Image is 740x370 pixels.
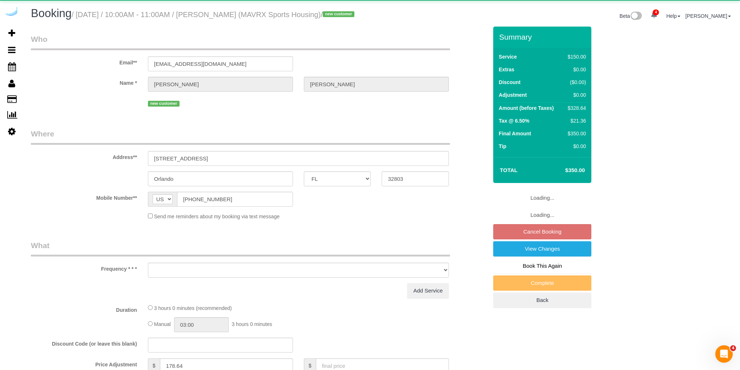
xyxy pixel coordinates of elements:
span: 3 hours 0 minutes (recommended) [154,305,232,311]
label: Service [499,53,517,60]
span: Booking [31,7,72,20]
label: Mobile Number** [25,192,142,202]
label: Tax @ 6.50% [499,117,529,124]
span: new customer [323,11,354,17]
label: Adjustment [499,91,527,99]
label: Final Amount [499,130,531,137]
small: / [DATE] / 10:00AM - 11:00AM / [PERSON_NAME] (MAVRX Sports Housing) [72,11,357,19]
a: 4 [647,7,661,23]
div: $350.00 [565,130,586,137]
label: Discount Code (or leave this blank) [25,338,142,347]
h4: $350.00 [543,167,585,174]
iframe: Intercom live chat [715,345,733,363]
a: Add Service [407,283,449,298]
span: 4 [653,9,659,15]
label: Frequency * * * [25,263,142,272]
label: Amount (before Taxes) [499,104,554,112]
label: Discount [499,79,520,86]
a: [PERSON_NAME] [685,13,731,19]
strong: Total [500,167,518,173]
legend: Where [31,128,450,145]
legend: Who [31,34,450,50]
label: Extras [499,66,514,73]
label: Price Adjustment [25,358,142,368]
a: Help [666,13,680,19]
a: Beta [620,13,642,19]
span: Manual [154,321,171,327]
span: 3 hours 0 minutes [232,321,272,327]
a: Back [493,293,591,308]
input: Zip Code** [382,171,449,186]
div: $328.64 [565,104,586,112]
a: View Changes [493,241,591,256]
div: $0.00 [565,143,586,150]
span: Send me reminders about my booking via text message [154,214,280,219]
label: Tip [499,143,506,150]
h3: Summary [499,33,588,41]
span: / [321,11,357,19]
div: $0.00 [565,66,586,73]
div: ($0.00) [565,79,586,86]
div: $0.00 [565,91,586,99]
span: new customer [148,101,180,107]
input: First Name** [148,77,293,92]
div: $21.36 [565,117,586,124]
label: Duration [25,304,142,314]
span: 4 [730,345,736,351]
legend: What [31,240,450,256]
div: $150.00 [565,53,586,60]
img: Automaid Logo [4,7,19,17]
input: Mobile Number** [177,192,293,207]
img: New interface [630,12,642,21]
a: Book This Again [493,258,591,274]
label: Name * [25,77,142,87]
input: Last Name** [304,77,449,92]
